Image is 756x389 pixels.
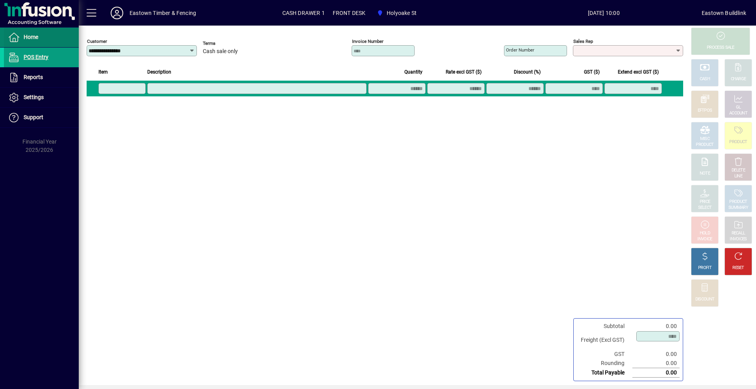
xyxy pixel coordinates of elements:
[698,108,712,114] div: EFTPOS
[24,34,38,40] span: Home
[728,205,748,211] div: SUMMARY
[203,41,250,46] span: Terms
[87,39,107,44] mat-label: Customer
[732,265,744,271] div: RESET
[632,322,680,331] td: 0.00
[698,205,712,211] div: SELECT
[98,68,108,76] span: Item
[584,68,600,76] span: GST ($)
[632,350,680,359] td: 0.00
[573,39,593,44] mat-label: Sales rep
[24,54,48,60] span: POS Entry
[697,236,712,242] div: INVOICE
[702,7,746,19] div: Eastown Buildlink
[700,136,710,142] div: MISC
[404,68,422,76] span: Quantity
[736,105,741,111] div: GL
[24,114,43,120] span: Support
[203,48,238,55] span: Cash sale only
[577,359,632,368] td: Rounding
[4,88,79,107] a: Settings
[4,68,79,87] a: Reports
[577,368,632,378] td: Total Payable
[696,142,713,148] div: PRODUCT
[700,199,710,205] div: PRICE
[632,359,680,368] td: 0.00
[130,7,196,19] div: Eastown Timber & Fencing
[4,108,79,127] a: Support
[4,28,79,47] a: Home
[698,265,712,271] div: PROFIT
[374,6,420,20] span: Holyoake St
[387,7,417,19] span: Holyoake St
[104,6,130,20] button: Profile
[577,322,632,331] td: Subtotal
[700,171,710,177] div: NOTE
[514,68,541,76] span: Discount (%)
[732,168,745,173] div: DELETE
[731,76,746,82] div: CHARGE
[577,331,632,350] td: Freight (Excl GST)
[732,230,745,236] div: RECALL
[282,7,325,19] span: CASH DRAWER 1
[618,68,659,76] span: Extend excl GST ($)
[147,68,171,76] span: Description
[700,76,710,82] div: CASH
[734,173,742,179] div: LINE
[24,74,43,80] span: Reports
[730,236,747,242] div: INVOICES
[446,68,482,76] span: Rate excl GST ($)
[632,368,680,378] td: 0.00
[506,7,702,19] span: [DATE] 10:00
[695,297,714,302] div: DISCOUNT
[24,94,44,100] span: Settings
[506,47,534,53] mat-label: Order number
[352,39,384,44] mat-label: Invoice number
[577,350,632,359] td: GST
[729,139,747,145] div: PRODUCT
[333,7,366,19] span: FRONT DESK
[729,111,747,116] div: ACCOUNT
[729,199,747,205] div: PRODUCT
[700,230,710,236] div: HOLD
[707,45,734,51] div: PROCESS SALE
